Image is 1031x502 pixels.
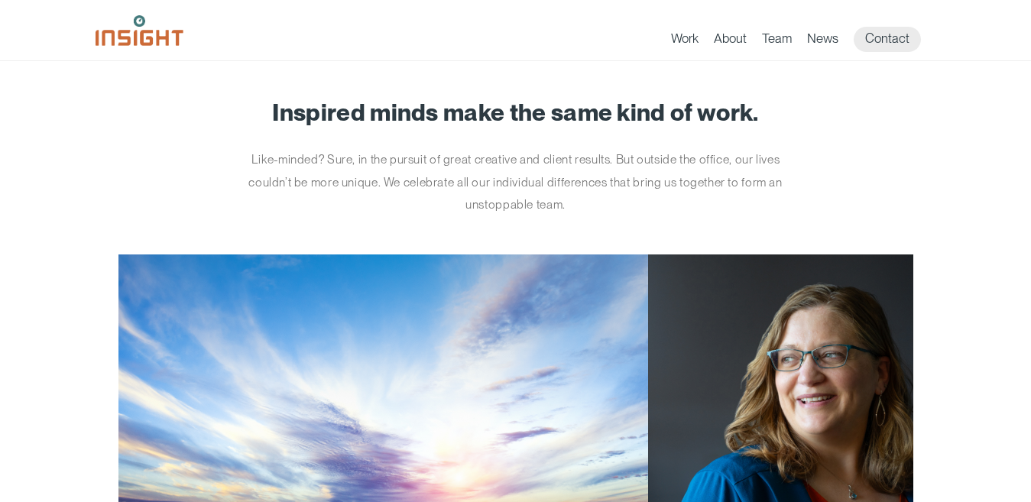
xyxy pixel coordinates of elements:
[671,31,699,52] a: Work
[671,27,936,52] nav: primary navigation menu
[229,148,802,216] p: Like-minded? Sure, in the pursuit of great creative and client results. But outside the office, o...
[762,31,792,52] a: Team
[714,31,747,52] a: About
[96,15,183,46] img: Insight Marketing Design
[807,31,838,52] a: News
[854,27,921,52] a: Contact
[118,99,913,125] h1: Inspired minds make the same kind of work.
